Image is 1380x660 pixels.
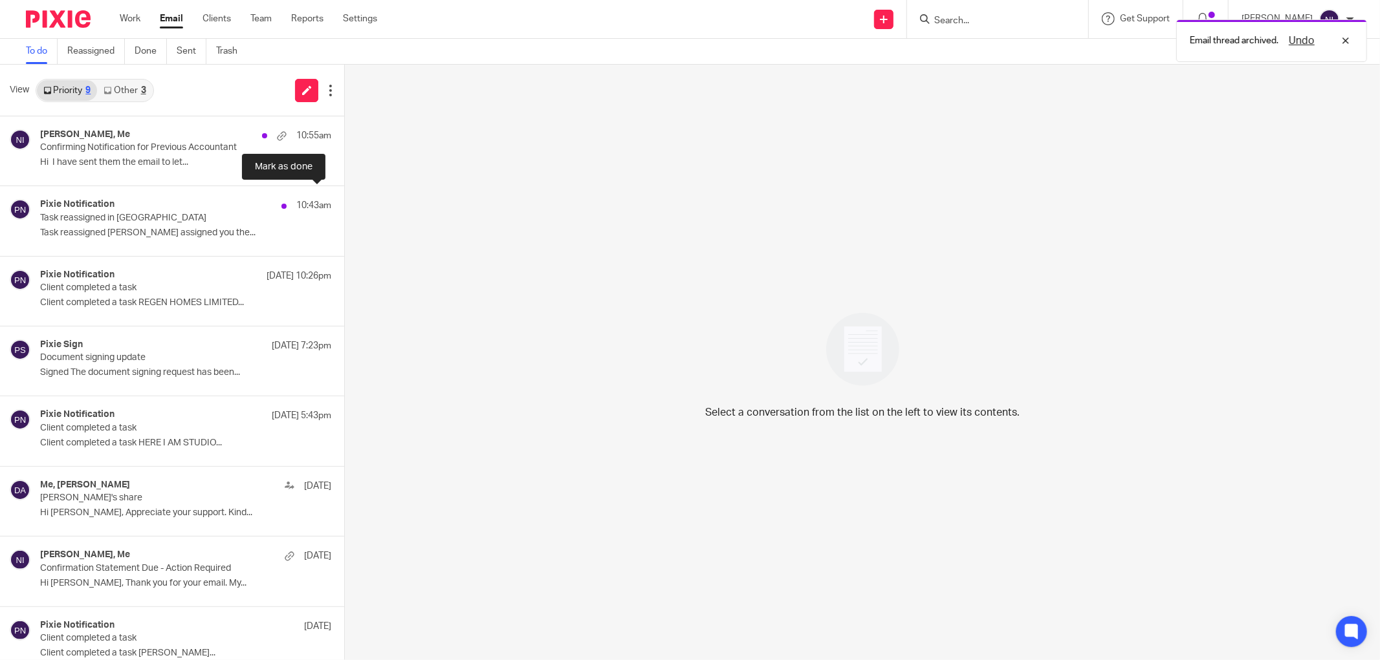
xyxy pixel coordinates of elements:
[216,39,247,64] a: Trash
[40,633,273,644] p: Client completed a task
[40,493,273,504] p: [PERSON_NAME]'s share
[97,80,152,101] a: Other3
[40,339,83,350] h4: Pixie Sign
[40,157,331,168] p: Hi I have sent them the email to let...
[40,228,331,239] p: Task reassigned [PERSON_NAME] assigned you the...
[40,352,273,363] p: Document signing update
[250,12,272,25] a: Team
[10,339,30,360] img: svg%3E
[1190,34,1278,47] p: Email thread archived.
[40,620,115,631] h4: Pixie Notification
[40,480,130,491] h4: Me, [PERSON_NAME]
[267,270,331,282] p: [DATE] 10:26pm
[40,409,115,420] h4: Pixie Notification
[304,480,331,493] p: [DATE]
[10,129,30,150] img: svg%3E
[177,39,206,64] a: Sent
[1319,9,1340,30] img: svg%3E
[705,405,1020,420] p: Select a conversation from the list on the left to view its contents.
[135,39,167,64] a: Done
[818,304,908,394] img: image
[40,129,130,140] h4: [PERSON_NAME], Me
[40,199,115,210] h4: Pixie Notification
[40,507,331,518] p: Hi [PERSON_NAME], Appreciate your support. Kind...
[304,620,331,633] p: [DATE]
[10,480,30,500] img: svg%3E
[160,12,183,25] a: Email
[40,270,115,281] h4: Pixie Notification
[10,83,29,97] span: View
[40,142,273,153] p: Confirming Notification for Previous Accountant
[10,620,30,641] img: svg%3E
[304,549,331,562] p: [DATE]
[40,563,273,574] p: Confirmation Statement Due - Action Required
[37,80,97,101] a: Priority9
[272,339,331,352] p: [DATE] 7:23pm
[296,129,331,142] p: 10:55am
[40,282,273,293] p: Client completed a task
[40,549,130,560] h4: [PERSON_NAME], Me
[40,438,331,449] p: Client completed a task HERE I AM STUDIO...
[296,199,331,212] p: 10:43am
[40,578,331,589] p: Hi [PERSON_NAME], Thank you for your email. My...
[10,270,30,290] img: svg%3E
[291,12,323,25] a: Reports
[26,10,91,28] img: Pixie
[10,549,30,570] img: svg%3E
[120,12,140,25] a: Work
[40,297,331,308] p: Client completed a task REGEN HOMES LIMITED...
[203,12,231,25] a: Clients
[40,213,273,224] p: Task reassigned in [GEOGRAPHIC_DATA]
[272,409,331,422] p: [DATE] 5:43pm
[67,39,125,64] a: Reassigned
[40,367,331,378] p: Signed The document signing request has been...
[10,409,30,430] img: svg%3E
[1285,33,1319,48] button: Undo
[26,39,58,64] a: To do
[343,12,377,25] a: Settings
[10,199,30,220] img: svg%3E
[40,423,273,434] p: Client completed a task
[85,86,91,95] div: 9
[40,648,331,659] p: Client completed a task [PERSON_NAME]...
[141,86,146,95] div: 3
